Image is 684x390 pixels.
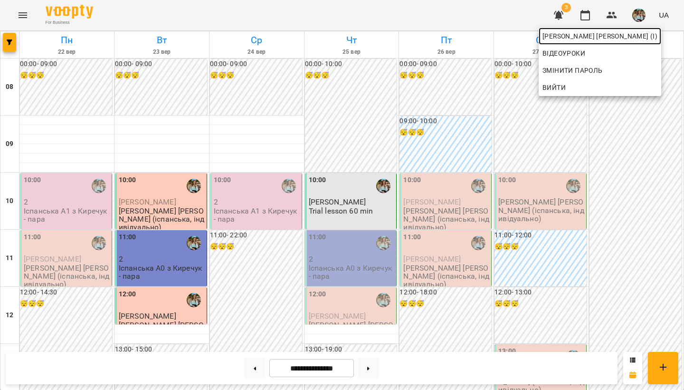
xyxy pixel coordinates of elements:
[539,62,661,79] a: Змінити пароль
[539,79,661,96] button: Вийти
[542,30,657,42] span: [PERSON_NAME] [PERSON_NAME] (і)
[542,65,657,76] span: Змінити пароль
[542,82,566,93] span: Вийти
[539,28,661,45] a: [PERSON_NAME] [PERSON_NAME] (і)
[539,45,589,62] a: Відеоуроки
[542,48,585,59] span: Відеоуроки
